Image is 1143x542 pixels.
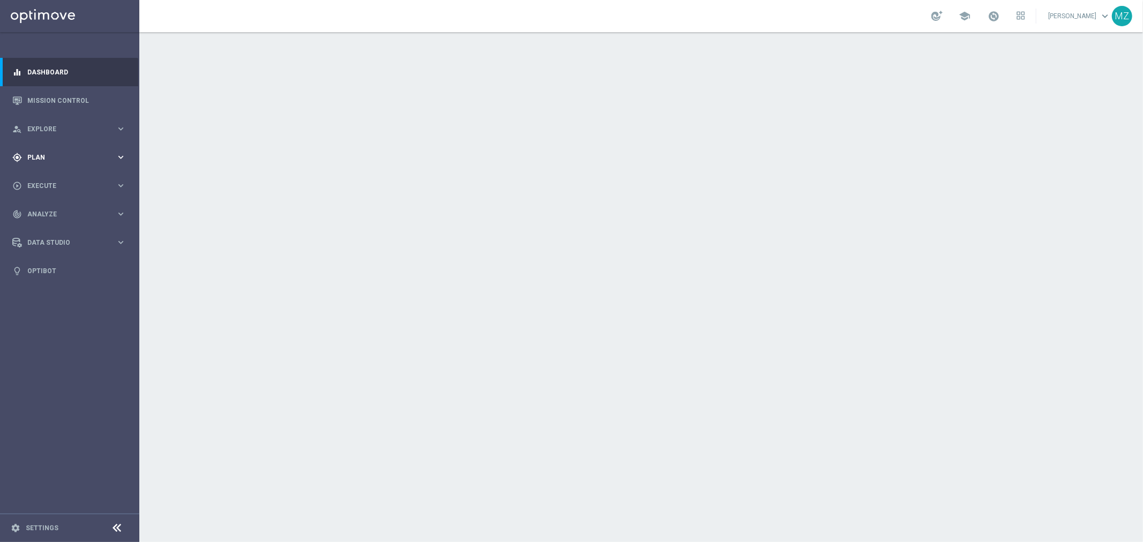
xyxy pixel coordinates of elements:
div: Execute [12,181,116,191]
div: Analyze [12,209,116,219]
i: equalizer [12,67,22,77]
span: Explore [27,126,116,132]
span: Analyze [27,211,116,217]
button: equalizer Dashboard [12,68,126,77]
button: Data Studio keyboard_arrow_right [12,238,126,247]
a: Dashboard [27,58,126,86]
i: settings [11,523,20,533]
div: Mission Control [12,86,126,115]
button: play_circle_outline Execute keyboard_arrow_right [12,182,126,190]
div: Data Studio [12,238,116,247]
span: Execute [27,183,116,189]
i: gps_fixed [12,153,22,162]
a: Settings [26,525,58,531]
div: Dashboard [12,58,126,86]
i: track_changes [12,209,22,219]
div: MZ [1112,6,1132,26]
i: play_circle_outline [12,181,22,191]
a: Mission Control [27,86,126,115]
a: Optibot [27,257,126,285]
span: Data Studio [27,239,116,246]
button: lightbulb Optibot [12,267,126,275]
i: lightbulb [12,266,22,276]
button: track_changes Analyze keyboard_arrow_right [12,210,126,219]
i: keyboard_arrow_right [116,124,126,134]
a: [PERSON_NAME]keyboard_arrow_down [1047,8,1112,24]
button: gps_fixed Plan keyboard_arrow_right [12,153,126,162]
i: keyboard_arrow_right [116,180,126,191]
i: keyboard_arrow_right [116,237,126,247]
i: keyboard_arrow_right [116,152,126,162]
div: Plan [12,153,116,162]
span: Plan [27,154,116,161]
div: Explore [12,124,116,134]
i: keyboard_arrow_right [116,209,126,219]
button: Mission Control [12,96,126,105]
div: Optibot [12,257,126,285]
button: person_search Explore keyboard_arrow_right [12,125,126,133]
span: keyboard_arrow_down [1099,10,1111,22]
i: person_search [12,124,22,134]
span: school [959,10,970,22]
